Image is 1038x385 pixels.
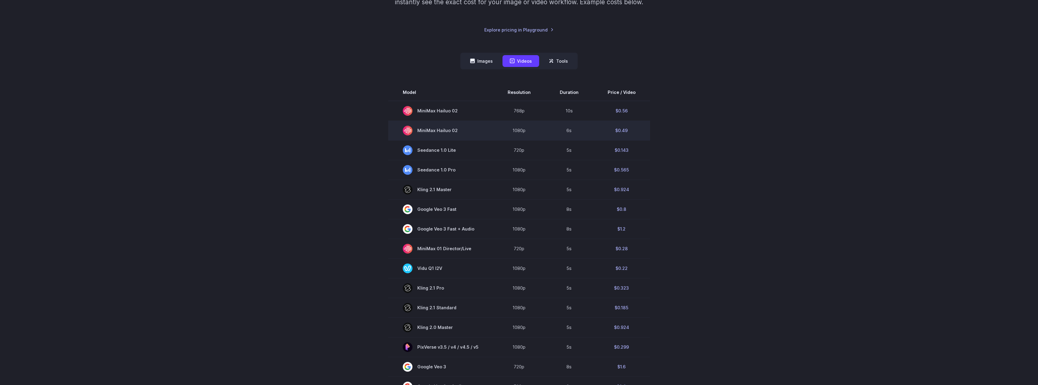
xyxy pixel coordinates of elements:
[542,55,575,67] button: Tools
[593,199,650,219] td: $0.8
[403,323,479,332] span: Kling 2.0 Master
[593,337,650,357] td: $0.299
[545,84,593,101] th: Duration
[403,224,479,234] span: Google Veo 3 Fast + Audio
[403,204,479,214] span: Google Veo 3 Fast
[545,337,593,357] td: 5s
[493,180,545,199] td: 1080p
[593,121,650,140] td: $0.49
[403,126,479,135] span: MiniMax Hailuo 02
[484,26,554,33] a: Explore pricing in Playground
[493,219,545,239] td: 1080p
[545,357,593,377] td: 8s
[493,317,545,337] td: 1080p
[545,317,593,337] td: 5s
[493,239,545,258] td: 720p
[545,239,593,258] td: 5s
[593,239,650,258] td: $0.28
[593,357,650,377] td: $1.6
[593,317,650,337] td: $0.924
[593,180,650,199] td: $0.924
[545,258,593,278] td: 5s
[403,145,479,155] span: Seedance 1.0 Lite
[493,278,545,298] td: 1080p
[403,303,479,313] span: Kling 2.1 Standard
[388,84,493,101] th: Model
[493,337,545,357] td: 1080p
[493,101,545,121] td: 768p
[463,55,500,67] button: Images
[545,180,593,199] td: 5s
[493,199,545,219] td: 1080p
[403,165,479,175] span: Seedance 1.0 Pro
[545,199,593,219] td: 8s
[403,185,479,194] span: Kling 2.1 Master
[593,84,650,101] th: Price / Video
[493,121,545,140] td: 1080p
[493,160,545,180] td: 1080p
[593,219,650,239] td: $1.2
[545,160,593,180] td: 5s
[545,140,593,160] td: 5s
[502,55,539,67] button: Videos
[545,298,593,317] td: 5s
[493,298,545,317] td: 1080p
[593,278,650,298] td: $0.323
[403,342,479,352] span: PixVerse v3.5 / v4 / v4.5 / v5
[403,283,479,293] span: Kling 2.1 Pro
[593,140,650,160] td: $0.143
[593,258,650,278] td: $0.22
[493,84,545,101] th: Resolution
[545,121,593,140] td: 6s
[593,160,650,180] td: $0.565
[403,106,479,116] span: MiniMax Hailuo 02
[403,244,479,254] span: MiniMax 01 Director/Live
[593,101,650,121] td: $0.56
[403,362,479,372] span: Google Veo 3
[493,140,545,160] td: 720p
[545,101,593,121] td: 10s
[493,357,545,377] td: 720p
[545,219,593,239] td: 8s
[493,258,545,278] td: 1080p
[403,264,479,273] span: Vidu Q1 I2V
[593,298,650,317] td: $0.185
[545,278,593,298] td: 5s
